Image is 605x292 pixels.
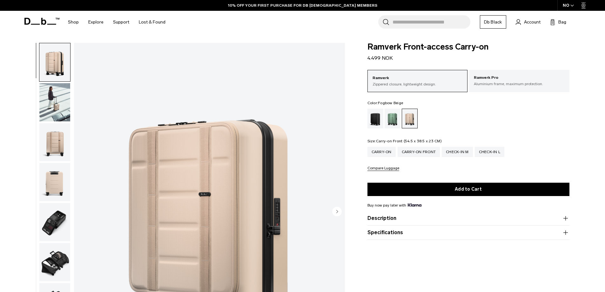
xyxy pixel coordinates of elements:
p: Ramverk [373,75,463,81]
a: Explore [88,11,104,33]
a: Shop [68,11,79,33]
p: Zippered closure, lightweight design. [373,81,463,87]
a: Green Ray [385,109,400,128]
button: Add to Cart [367,183,569,196]
img: Ramverk Front-access Carry-on Fogbow Beige [39,83,70,121]
a: Ramverk Pro Aluminium frame, maximum protection. [469,70,569,92]
button: Ramverk Front-access Carry-on Fogbow Beige [39,43,71,82]
a: 10% OFF YOUR FIRST PURCHASE FOR DB [DEMOGRAPHIC_DATA] MEMBERS [228,3,377,8]
span: Bag [558,19,566,25]
img: Ramverk Front-access Carry-on Fogbow Beige [39,243,70,281]
p: Ramverk Pro [474,75,565,81]
nav: Main Navigation [63,11,170,33]
span: Account [524,19,541,25]
span: Carry-on Front (54.5 x 38.5 x 23 CM) [376,139,442,143]
a: Carry-on [367,147,396,157]
a: Fogbow Beige [402,109,418,128]
img: {"height" => 20, "alt" => "Klarna"} [408,203,421,207]
span: Fogbow Beige [378,101,403,105]
a: Check-in M [442,147,473,157]
span: Ramverk Front-access Carry-on [367,43,569,51]
a: Carry-on Front [398,147,440,157]
a: Black Out [367,109,383,128]
legend: Size: [367,139,442,143]
img: Ramverk Front-access Carry-on Fogbow Beige [39,163,70,201]
a: Db Black [480,15,506,29]
a: Lost & Found [139,11,165,33]
button: Ramverk Front-access Carry-on Fogbow Beige [39,83,71,122]
span: 4.499 NOK [367,55,393,61]
p: Aluminium frame, maximum protection. [474,81,565,87]
img: Ramverk Front-access Carry-on Fogbow Beige [39,43,70,81]
a: Check-in L [475,147,505,157]
button: Compare Luggage [367,166,399,171]
button: Next slide [332,207,342,217]
button: Description [367,214,569,222]
a: Account [516,18,541,26]
img: Ramverk Front-access Carry-on Fogbow Beige [39,123,70,161]
a: Support [113,11,129,33]
img: Ramverk-front-access.png [39,203,70,241]
button: Ramverk Front-access Carry-on Fogbow Beige [39,123,71,162]
span: Buy now pay later with [367,202,421,208]
button: Bag [550,18,566,26]
legend: Color: [367,101,403,105]
button: Specifications [367,229,569,236]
